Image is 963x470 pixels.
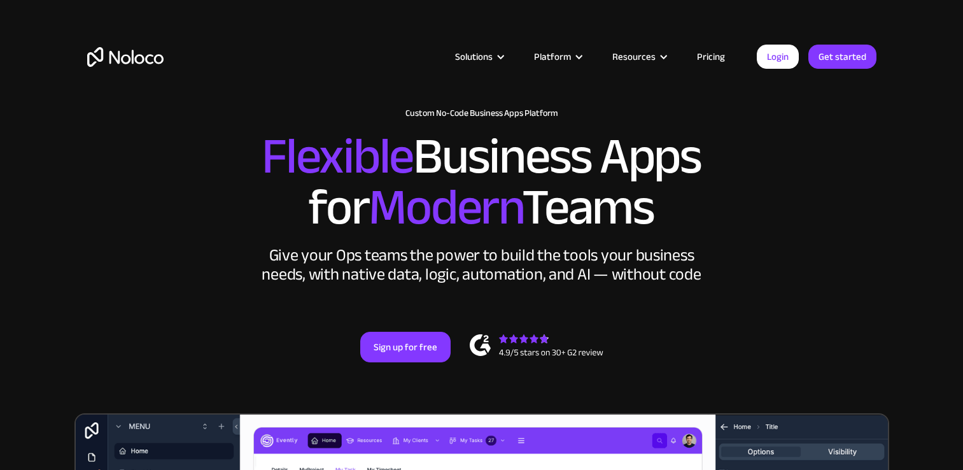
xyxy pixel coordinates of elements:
div: Solutions [439,48,518,65]
h2: Business Apps for Teams [87,131,876,233]
div: Resources [596,48,681,65]
a: Login [757,45,799,69]
div: Solutions [455,48,493,65]
a: home [87,47,164,67]
div: Resources [612,48,656,65]
div: Platform [534,48,571,65]
a: Get started [808,45,876,69]
span: Modern [369,160,522,255]
div: Give your Ops teams the power to build the tools your business needs, with native data, logic, au... [259,246,705,284]
span: Flexible [262,109,413,204]
div: Platform [518,48,596,65]
a: Sign up for free [360,332,451,362]
a: Pricing [681,48,741,65]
